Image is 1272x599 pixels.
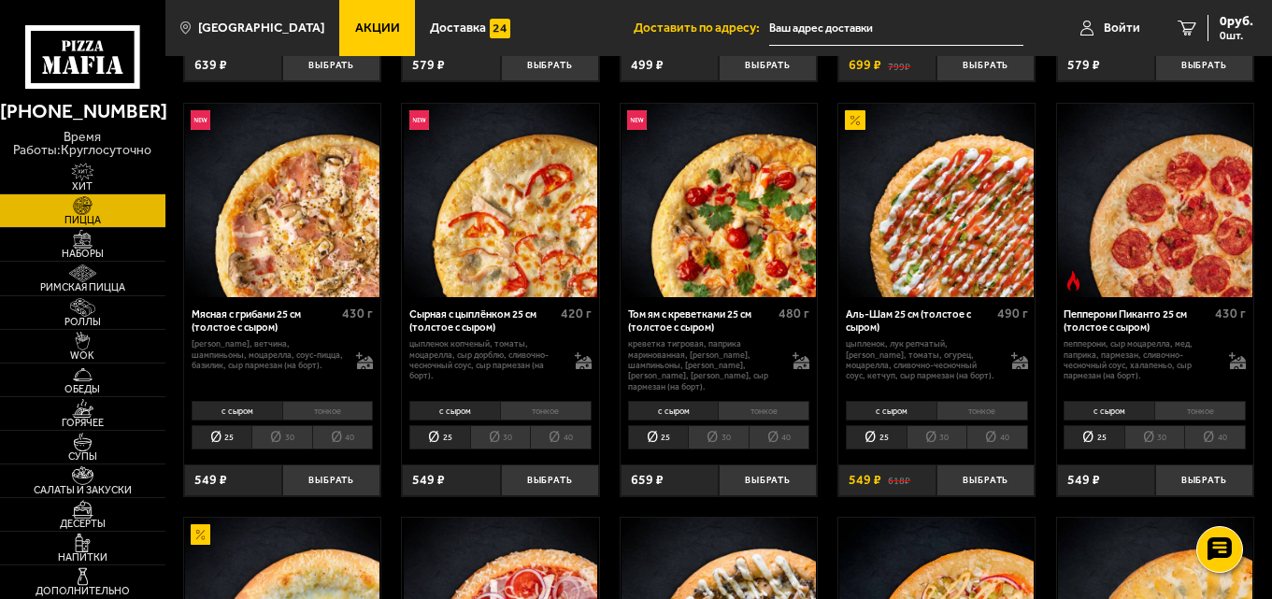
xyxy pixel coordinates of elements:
li: с сыром [409,401,500,421]
a: НовинкаСырная с цыплёнком 25 см (толстое с сыром) [402,104,598,298]
span: 549 ₽ [412,474,445,487]
li: 30 [251,425,312,449]
li: тонкое [936,401,1028,421]
button: Выбрать [282,50,380,82]
button: Выбрать [1155,50,1253,82]
a: Острое блюдоПепперони Пиканто 25 см (толстое с сыром) [1057,104,1253,298]
img: Новинка [191,110,210,130]
li: 30 [688,425,749,449]
div: Том ям с креветками 25 см (толстое с сыром) [628,308,775,334]
img: Новинка [409,110,429,130]
span: 549 ₽ [1067,474,1100,487]
p: пепперони, сыр Моцарелла, мед, паприка, пармезан, сливочно-чесночный соус, халапеньо, сыр пармеза... [1064,338,1215,380]
li: 40 [312,425,374,449]
img: Акционный [845,110,865,130]
span: 0 руб. [1220,15,1253,28]
span: 549 ₽ [194,474,227,487]
li: тонкое [282,401,374,421]
p: цыпленок, лук репчатый, [PERSON_NAME], томаты, огурец, моцарелла, сливочно-чесночный соус, кетчуп... [846,338,997,380]
li: с сыром [846,401,936,421]
button: Выбрать [936,50,1035,82]
button: Выбрать [501,464,599,497]
span: 549 ₽ [849,474,881,487]
span: 0 шт. [1220,30,1253,41]
span: 499 ₽ [631,59,664,72]
li: тонкое [718,401,809,421]
img: Аль-Шам 25 см (толстое с сыром) [839,104,1034,298]
span: 480 г [779,306,809,321]
button: Выбрать [936,464,1035,497]
p: [PERSON_NAME], ветчина, шампиньоны, моцарелла, соус-пицца, базилик, сыр пармезан (на борт). [192,338,343,370]
img: 15daf4d41897b9f0e9f617042186c801.svg [490,19,509,38]
span: [GEOGRAPHIC_DATA] [198,21,324,35]
button: Выбрать [501,50,599,82]
span: 579 ₽ [1067,59,1100,72]
img: Новинка [627,110,647,130]
a: НовинкаТом ям с креветками 25 см (толстое с сыром) [621,104,817,298]
span: 490 г [997,306,1028,321]
s: 799 ₽ [888,59,910,72]
li: 25 [409,425,470,449]
span: 699 ₽ [849,59,881,72]
li: тонкое [1154,401,1246,421]
li: с сыром [192,401,282,421]
div: Пепперони Пиканто 25 см (толстое с сыром) [1064,308,1210,334]
img: Том ям с креветками 25 см (толстое с сыром) [622,104,816,298]
li: 40 [530,425,592,449]
img: Острое блюдо [1064,271,1083,291]
div: Мясная с грибами 25 см (толстое с сыром) [192,308,338,334]
img: Сырная с цыплёнком 25 см (толстое с сыром) [404,104,598,298]
button: Выбрать [719,464,817,497]
li: 30 [1124,425,1185,449]
span: 659 ₽ [631,474,664,487]
li: 25 [1064,425,1124,449]
li: 25 [846,425,907,449]
a: НовинкаМясная с грибами 25 см (толстое с сыром) [184,104,380,298]
button: Выбрать [282,464,380,497]
li: 40 [749,425,810,449]
div: Сырная с цыплёнком 25 см (толстое с сыром) [409,308,556,334]
s: 618 ₽ [888,474,910,487]
img: Пепперони Пиканто 25 см (толстое с сыром) [1058,104,1252,298]
p: цыпленок копченый, томаты, моцарелла, сыр дорблю, сливочно-чесночный соус, сыр пармезан (на борт). [409,338,561,380]
span: 430 г [342,306,373,321]
button: Выбрать [1155,464,1253,497]
span: Доставка [430,21,486,35]
li: 30 [470,425,531,449]
li: тонкое [500,401,592,421]
li: 30 [907,425,967,449]
span: 579 ₽ [412,59,445,72]
p: креветка тигровая, паприка маринованная, [PERSON_NAME], шампиньоны, [PERSON_NAME], [PERSON_NAME],... [628,338,779,392]
span: Войти [1104,21,1140,35]
img: Мясная с грибами 25 см (толстое с сыром) [185,104,379,298]
input: Ваш адрес доставки [769,11,1023,46]
span: 639 ₽ [194,59,227,72]
li: 25 [192,425,252,449]
div: Аль-Шам 25 см (толстое с сыром) [846,308,993,334]
span: Акции [355,21,400,35]
a: АкционныйАль-Шам 25 см (толстое с сыром) [838,104,1035,298]
img: Акционный [191,524,210,544]
li: 40 [1184,425,1246,449]
span: Доставить по адресу: [634,21,769,35]
span: 420 г [561,306,592,321]
li: с сыром [628,401,719,421]
li: с сыром [1064,401,1154,421]
span: 430 г [1215,306,1246,321]
li: 40 [966,425,1028,449]
button: Выбрать [719,50,817,82]
li: 25 [628,425,689,449]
